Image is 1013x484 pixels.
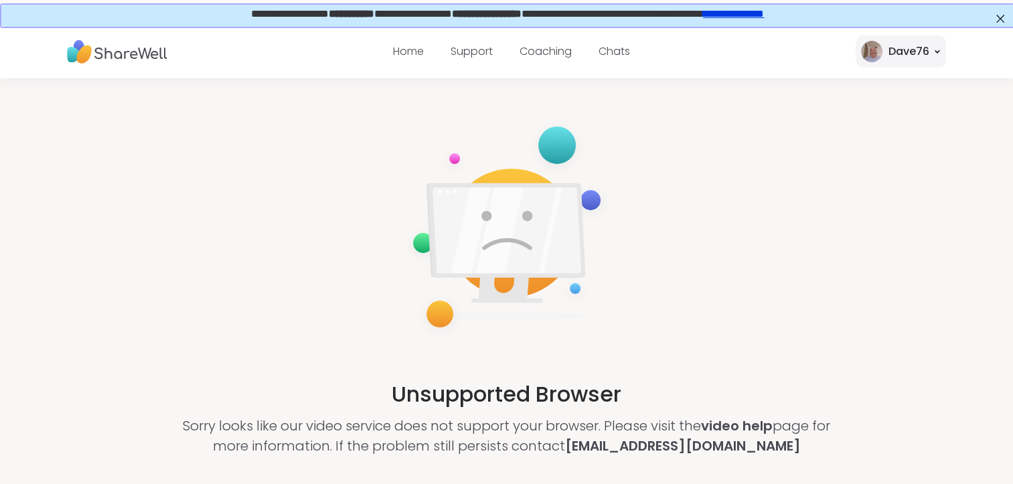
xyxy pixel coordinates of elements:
a: Support [451,44,493,59]
h2: Unsupported Browser [392,378,621,410]
a: [EMAIL_ADDRESS][DOMAIN_NAME] [565,436,801,455]
img: Dave76 [861,41,882,62]
img: not-supported [402,118,611,341]
a: video help [701,416,773,435]
a: Home [393,44,424,59]
img: ShareWell Nav Logo [67,33,167,70]
a: Chats [599,44,630,59]
div: Dave76 [888,44,929,60]
a: Coaching [520,44,572,59]
p: Sorry looks like our video service does not support your browser. Please visit the page for more ... [169,416,844,456]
